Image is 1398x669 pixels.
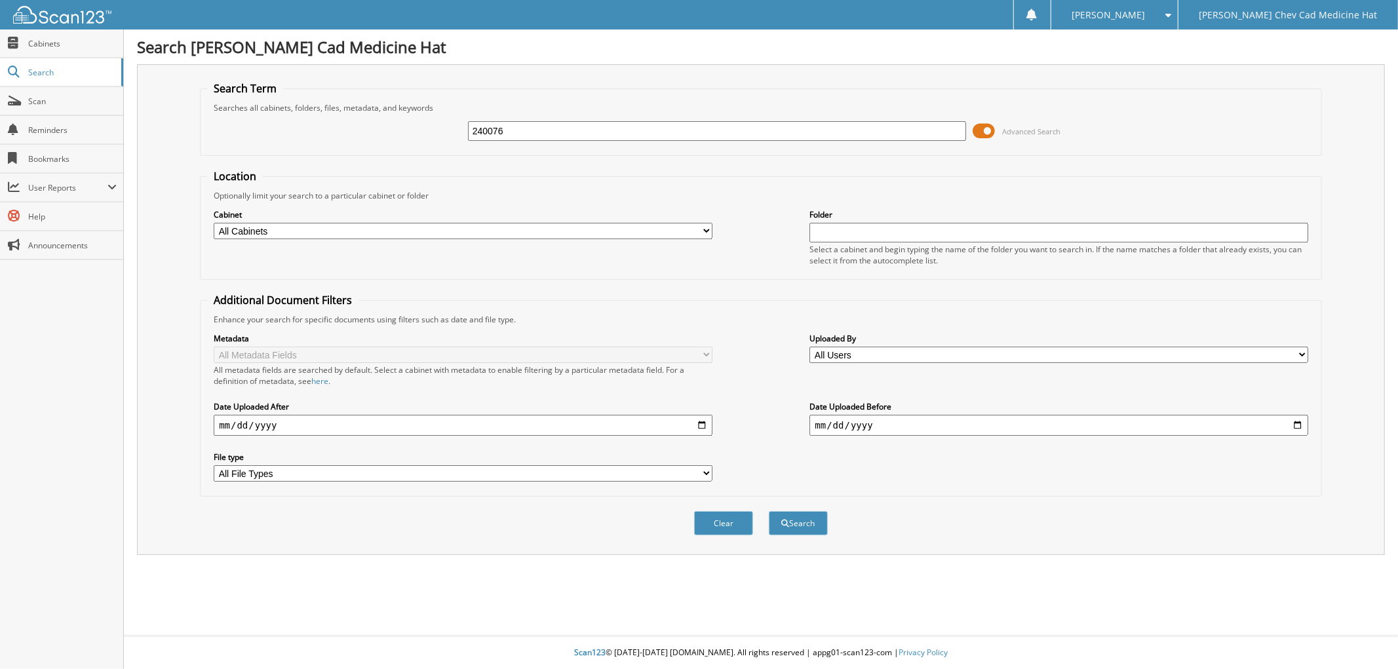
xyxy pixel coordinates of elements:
[809,415,1308,436] input: end
[809,401,1308,412] label: Date Uploaded Before
[28,211,117,222] span: Help
[207,190,1315,201] div: Optionally limit your search to a particular cabinet or folder
[13,6,111,24] img: scan123-logo-white.svg
[1199,11,1378,19] span: [PERSON_NAME] Chev Cad Medicine Hat
[214,364,712,387] div: All metadata fields are searched by default. Select a cabinet with metadata to enable filtering b...
[1002,126,1060,136] span: Advanced Search
[207,293,359,307] legend: Additional Document Filters
[207,81,283,96] legend: Search Term
[899,647,948,658] a: Privacy Policy
[694,511,753,535] button: Clear
[769,511,828,535] button: Search
[214,333,712,344] label: Metadata
[28,38,117,49] span: Cabinets
[28,240,117,251] span: Announcements
[28,67,115,78] span: Search
[28,124,117,136] span: Reminders
[28,96,117,107] span: Scan
[809,209,1308,220] label: Folder
[207,102,1315,113] div: Searches all cabinets, folders, files, metadata, and keywords
[214,415,712,436] input: start
[214,401,712,412] label: Date Uploaded After
[137,36,1385,58] h1: Search [PERSON_NAME] Cad Medicine Hat
[1332,606,1398,669] iframe: Chat Widget
[214,451,712,463] label: File type
[809,244,1308,266] div: Select a cabinet and begin typing the name of the folder you want to search in. If the name match...
[124,637,1398,669] div: © [DATE]-[DATE] [DOMAIN_NAME]. All rights reserved | appg01-scan123-com |
[28,153,117,164] span: Bookmarks
[28,182,107,193] span: User Reports
[207,314,1315,325] div: Enhance your search for specific documents using filters such as date and file type.
[207,169,263,183] legend: Location
[311,375,328,387] a: here
[809,333,1308,344] label: Uploaded By
[574,647,606,658] span: Scan123
[214,209,712,220] label: Cabinet
[1072,11,1145,19] span: [PERSON_NAME]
